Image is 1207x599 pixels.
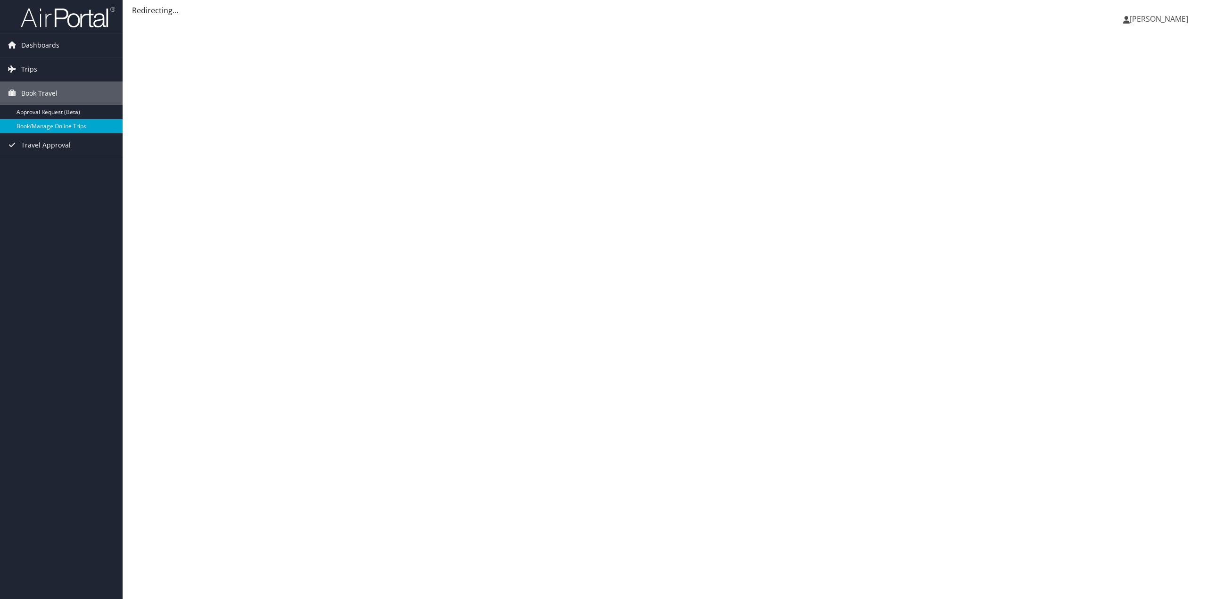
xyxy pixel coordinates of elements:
[132,5,1198,16] div: Redirecting...
[1123,5,1198,33] a: [PERSON_NAME]
[1130,14,1188,24] span: [PERSON_NAME]
[21,133,71,157] span: Travel Approval
[21,33,59,57] span: Dashboards
[21,82,58,105] span: Book Travel
[21,6,115,28] img: airportal-logo.png
[21,57,37,81] span: Trips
